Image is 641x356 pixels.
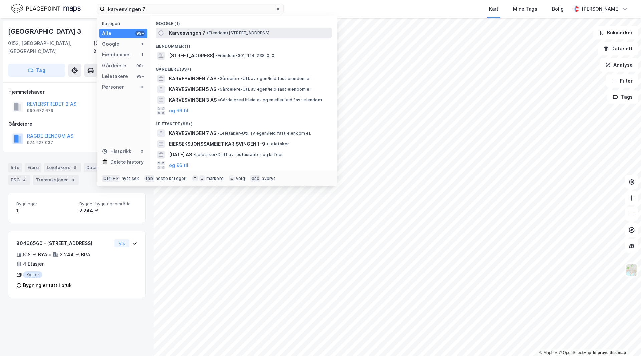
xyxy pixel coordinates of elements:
img: logo.f888ab2527a4732fd821a326f86c7f29.svg [11,3,81,15]
span: Eiendom • 301-124-238-0-0 [216,53,274,58]
span: • [218,131,220,136]
button: Vis [114,239,129,247]
div: 518 ㎡ BYA [23,251,47,259]
span: KARVESVINGEN 5 AS [169,85,216,93]
div: avbryt [262,176,275,181]
div: Bygning er tatt i bruk [23,281,72,289]
a: OpenStreetMap [559,350,591,355]
div: 1 [139,52,145,57]
div: 8 [69,176,76,183]
div: Alle [102,29,111,37]
span: Leietaker [267,141,289,147]
div: Delete history [110,158,144,166]
button: Tag [8,64,65,77]
div: Gårdeiere [102,62,126,70]
img: Z [625,264,638,276]
span: KARVESVINGEN 7 AS [169,75,216,83]
span: Karvesvingen 7 [169,29,205,37]
div: Gårdeiere [8,120,145,128]
div: Leietakere (99+) [150,116,337,128]
span: Bygninger [16,201,74,207]
span: Leietaker • Drift av restauranter og kafeer [193,152,283,157]
div: Eiere [25,163,41,172]
div: 80466560 - [STREET_ADDRESS] [16,239,112,247]
span: [STREET_ADDRESS] [169,52,214,60]
button: Analyse [600,58,638,72]
span: • [218,97,220,102]
span: EIERSEKSJONSSAMEIET KARISVINGEN 1-9 [169,140,265,148]
span: Leietaker • Utl. av egen/leid fast eiendom el. [218,131,311,136]
span: Eiendom • [STREET_ADDRESS] [207,30,269,36]
div: tab [144,175,154,182]
div: Google (1) [150,16,337,28]
div: Historikk [102,147,131,155]
div: velg [236,176,245,181]
div: ESG [8,175,30,185]
a: Improve this map [593,350,626,355]
div: 990 672 679 [27,108,53,113]
div: markere [206,176,224,181]
button: og 96 til [169,107,188,115]
div: 4 Etasjer [23,260,44,268]
div: Leietakere [44,163,81,172]
a: Mapbox [539,350,558,355]
div: Gårdeiere (99+) [150,61,337,73]
span: • [193,152,195,157]
span: • [218,87,220,92]
div: Info [8,163,22,172]
div: 0 [139,149,145,154]
iframe: Chat Widget [608,324,641,356]
div: Datasett [84,163,109,172]
button: Tags [607,90,638,104]
button: og 96 til [169,161,188,169]
div: Kart [489,5,498,13]
input: Søk på adresse, matrikkel, gårdeiere, leietakere eller personer [105,4,275,14]
div: [GEOGRAPHIC_DATA], 207/30 [93,39,146,55]
button: Datasett [598,42,638,55]
div: Kategori [102,21,147,26]
span: • [218,76,220,81]
div: Eiendommer [102,51,131,59]
div: [PERSON_NAME] [582,5,620,13]
div: 974 227 037 [27,140,53,145]
span: Bygget bygningsområde [79,201,137,207]
div: Mine Tags [513,5,537,13]
span: • [216,53,218,58]
div: 1 [16,207,74,215]
button: Bokmerker [593,26,638,39]
div: Eiendommer (1) [150,38,337,50]
div: 6 [72,164,78,171]
button: Filter [606,74,638,88]
span: • [267,141,269,146]
div: [GEOGRAPHIC_DATA] 3 [8,26,83,37]
span: KARVESVINGEN 7 AS [169,129,216,137]
div: • [49,252,51,257]
div: Ctrl + k [102,175,120,182]
span: • [207,30,209,35]
span: Gårdeiere • Utl. av egen/leid fast eiendom el. [218,76,312,81]
div: Hjemmelshaver [8,88,145,96]
div: 99+ [135,31,145,36]
div: Personer [102,83,124,91]
span: Gårdeiere • Utl. av egen/leid fast eiendom el. [218,87,312,92]
div: 2 244 ㎡ [79,207,137,215]
div: Transaksjoner [33,175,79,185]
span: KARVESVINGEN 3 AS [169,96,217,104]
div: 0 [139,84,145,90]
div: Google [102,40,119,48]
div: 99+ [135,63,145,68]
span: [DATE] AS [169,151,192,159]
div: 99+ [135,74,145,79]
div: nytt søk [122,176,139,181]
div: 1 [139,41,145,47]
div: 2 244 ㎡ BRA [60,251,90,259]
div: Leietakere [102,72,128,80]
div: esc [250,175,261,182]
span: Gårdeiere • Utleie av egen eller leid fast eiendom [218,97,322,103]
div: 4 [21,176,28,183]
div: neste kategori [156,176,187,181]
div: 0152, [GEOGRAPHIC_DATA], [GEOGRAPHIC_DATA] [8,39,93,55]
div: Bolig [552,5,564,13]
